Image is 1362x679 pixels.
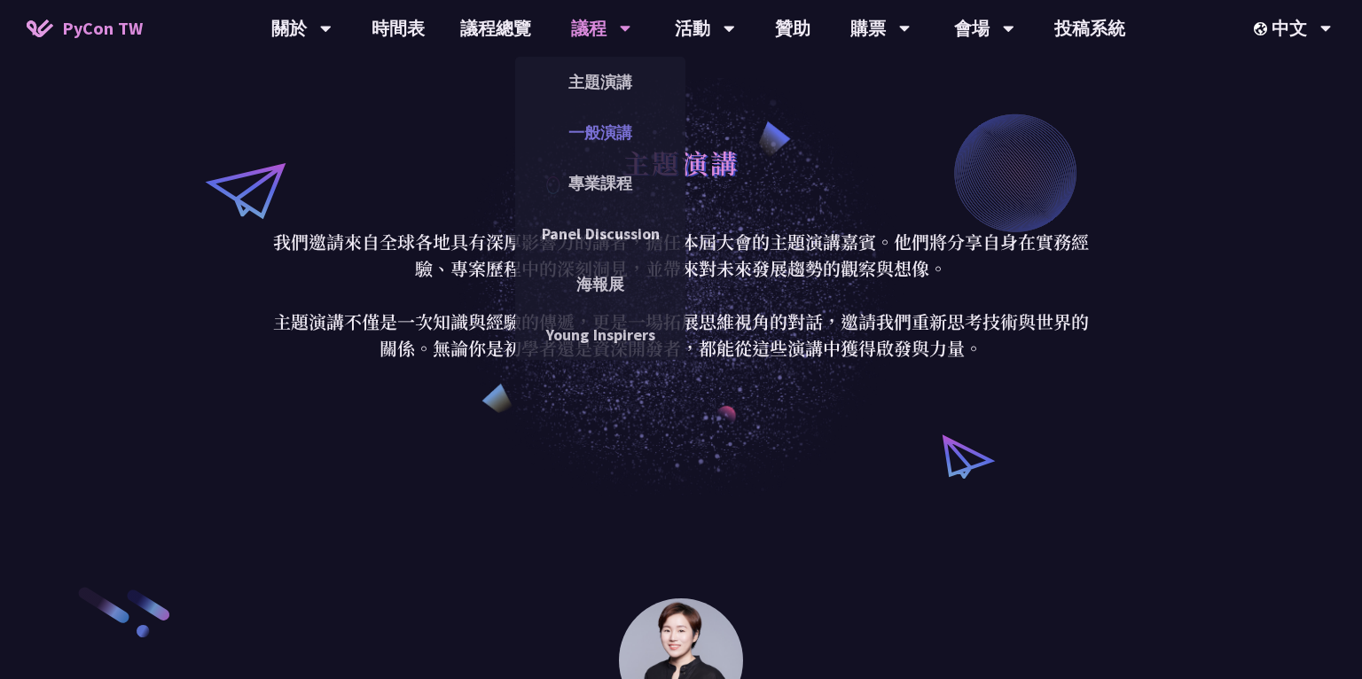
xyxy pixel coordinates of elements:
[515,213,685,254] a: Panel Discussion
[515,162,685,204] a: 專業課程
[515,112,685,153] a: 一般演講
[515,61,685,103] a: 主題演講
[515,314,685,355] a: Young Inspirers
[515,263,685,305] a: 海報展
[269,229,1093,362] p: 我們邀請來自全球各地具有深厚影響力的講者，擔任本屆大會的主題演講嘉賓。他們將分享自身在實務經驗、專案歷程中的深刻洞見，並帶來對未來發展趨勢的觀察與想像。 主題演講不僅是一次知識與經驗的傳遞，更是...
[1254,22,1272,35] img: Locale Icon
[9,6,160,51] a: PyCon TW
[62,15,143,42] span: PyCon TW
[27,20,53,37] img: Home icon of PyCon TW 2025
